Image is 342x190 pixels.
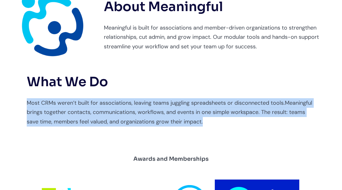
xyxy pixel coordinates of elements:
h2: What We Do [27,75,316,89]
p: Meaningful is built for associations and member-driven organizations to strengthen relationships,... [104,23,336,51]
div: Awards and Memberships [133,154,209,164]
p: Most CRMs weren’t built for associations, leaving teams juggling spreadsheets or disconnected too... [27,98,316,127]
